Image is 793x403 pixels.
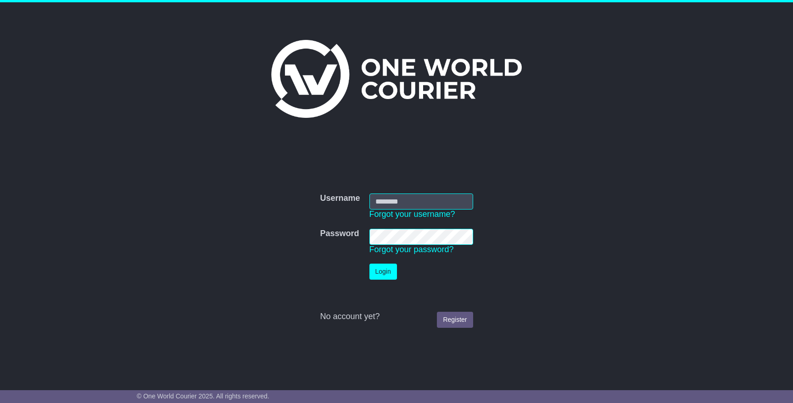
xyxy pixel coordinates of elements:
[271,40,522,118] img: One World
[369,264,397,280] button: Login
[369,210,455,219] a: Forgot your username?
[369,245,454,254] a: Forgot your password?
[437,312,473,328] a: Register
[320,229,359,239] label: Password
[320,193,360,204] label: Username
[320,312,473,322] div: No account yet?
[137,392,269,400] span: © One World Courier 2025. All rights reserved.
